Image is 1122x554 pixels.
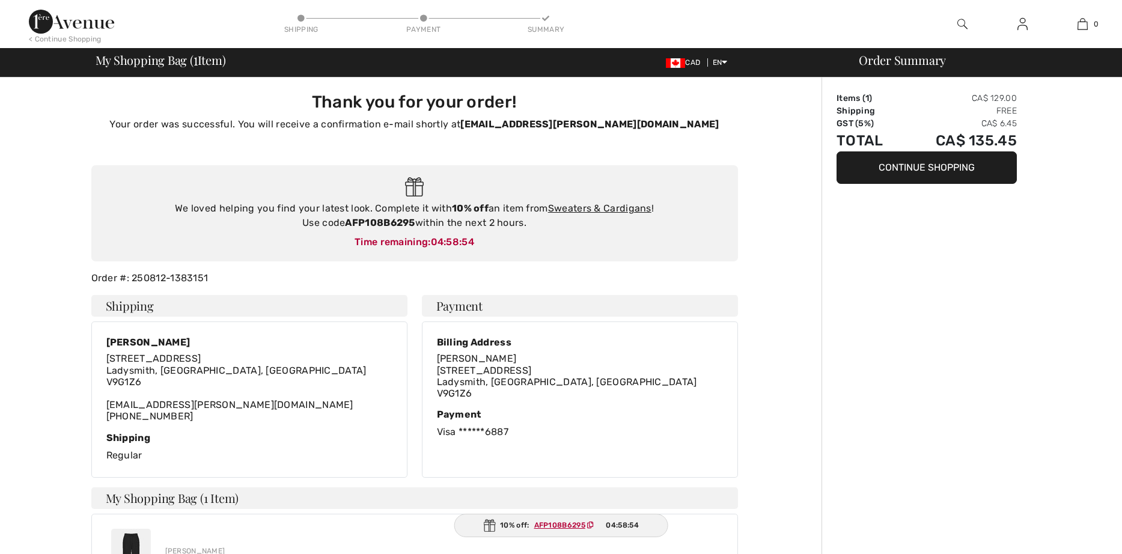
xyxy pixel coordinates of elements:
[1053,17,1112,31] a: 0
[957,17,968,31] img: search the website
[713,58,728,67] span: EN
[1078,17,1088,31] img: My Bag
[460,118,719,130] strong: [EMAIL_ADDRESS][PERSON_NAME][DOMAIN_NAME]
[483,519,495,532] img: Gift.svg
[902,117,1017,130] td: CA$ 6.45
[84,271,745,285] div: Order #: 250812-1383151
[1008,17,1037,32] a: Sign In
[103,235,726,249] div: Time remaining:
[606,520,638,531] span: 04:58:54
[91,487,738,509] h4: My Shopping Bag (1 Item)
[431,236,474,248] span: 04:58:54
[1094,19,1099,29] span: 0
[837,117,902,130] td: GST (5%)
[422,295,738,317] h4: Payment
[194,51,198,67] span: 1
[865,93,869,103] span: 1
[844,54,1115,66] div: Order Summary
[29,10,114,34] img: 1ère Avenue
[1017,17,1028,31] img: My Info
[99,92,731,112] h3: Thank you for your order!
[106,353,367,422] div: [EMAIL_ADDRESS][PERSON_NAME][DOMAIN_NAME] [PHONE_NUMBER]
[837,92,902,105] td: Items ( )
[837,151,1017,184] button: Continue Shopping
[106,432,392,443] div: Shipping
[405,177,424,197] img: Gift.svg
[406,24,442,35] div: Payment
[534,521,585,529] ins: AFP108B6295
[99,117,731,132] p: Your order was successful. You will receive a confirmation e-mail shortly at
[837,130,902,151] td: Total
[103,201,726,230] div: We loved helping you find your latest look. Complete it with an item from ! Use code within the n...
[437,365,697,399] span: [STREET_ADDRESS] Ladysmith, [GEOGRAPHIC_DATA], [GEOGRAPHIC_DATA] V9G1Z6
[454,514,668,537] div: 10% off:
[437,409,723,420] div: Payment
[106,432,392,463] div: Regular
[666,58,685,68] img: Canadian Dollar
[666,58,705,67] span: CAD
[29,34,102,44] div: < Continue Shopping
[96,54,226,66] span: My Shopping Bag ( Item)
[106,336,367,348] div: [PERSON_NAME]
[437,353,517,364] span: [PERSON_NAME]
[902,105,1017,117] td: Free
[283,24,319,35] div: Shipping
[528,24,564,35] div: Summary
[452,202,489,214] strong: 10% off
[91,295,407,317] h4: Shipping
[837,105,902,117] td: Shipping
[902,130,1017,151] td: CA$ 135.45
[548,202,651,214] a: Sweaters & Cardigans
[106,353,367,387] span: [STREET_ADDRESS] Ladysmith, [GEOGRAPHIC_DATA], [GEOGRAPHIC_DATA] V9G1Z6
[437,336,697,348] div: Billing Address
[902,92,1017,105] td: CA$ 129.00
[345,217,415,228] strong: AFP108B6295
